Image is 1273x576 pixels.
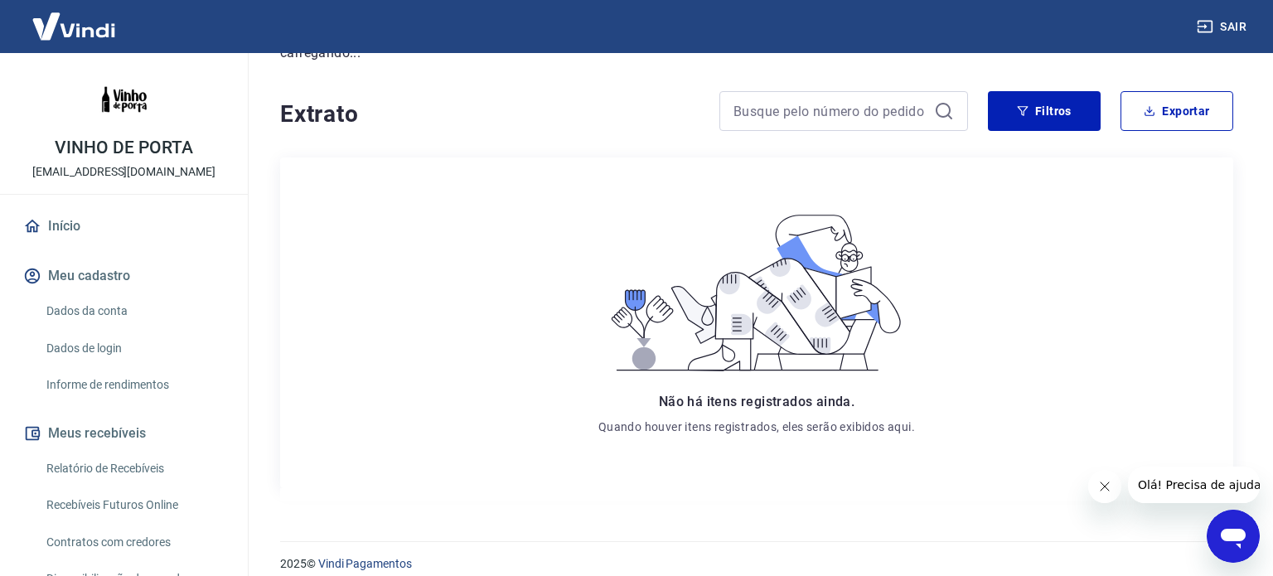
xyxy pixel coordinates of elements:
button: Meus recebíveis [20,415,228,452]
a: Dados da conta [40,294,228,328]
button: Sair [1193,12,1253,42]
a: Informe de rendimentos [40,368,228,402]
span: Olá! Precisa de ajuda? [10,12,139,25]
p: 2025 © [280,555,1233,573]
a: Recebíveis Futuros Online [40,488,228,522]
iframe: Fechar mensagem [1088,470,1121,503]
span: Não há itens registrados ainda. [659,394,854,409]
button: Meu cadastro [20,258,228,294]
img: 73b9c516-4b8d-422f-8938-4f003ea52926.jpeg [91,66,157,133]
img: Vindi [20,1,128,51]
a: Vindi Pagamentos [318,557,412,570]
p: carregando... [280,43,1233,63]
h4: Extrato [280,98,699,131]
p: [EMAIL_ADDRESS][DOMAIN_NAME] [32,163,215,181]
a: Contratos com credores [40,525,228,559]
button: Filtros [988,91,1101,131]
iframe: Mensagem da empresa [1128,467,1260,503]
a: Dados de login [40,332,228,365]
p: VINHO DE PORTA [55,139,192,157]
p: Quando houver itens registrados, eles serão exibidos aqui. [598,419,915,435]
iframe: Botão para abrir a janela de mensagens [1207,510,1260,563]
input: Busque pelo número do pedido [733,99,927,123]
button: Exportar [1121,91,1233,131]
a: Relatório de Recebíveis [40,452,228,486]
a: Início [20,208,228,244]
